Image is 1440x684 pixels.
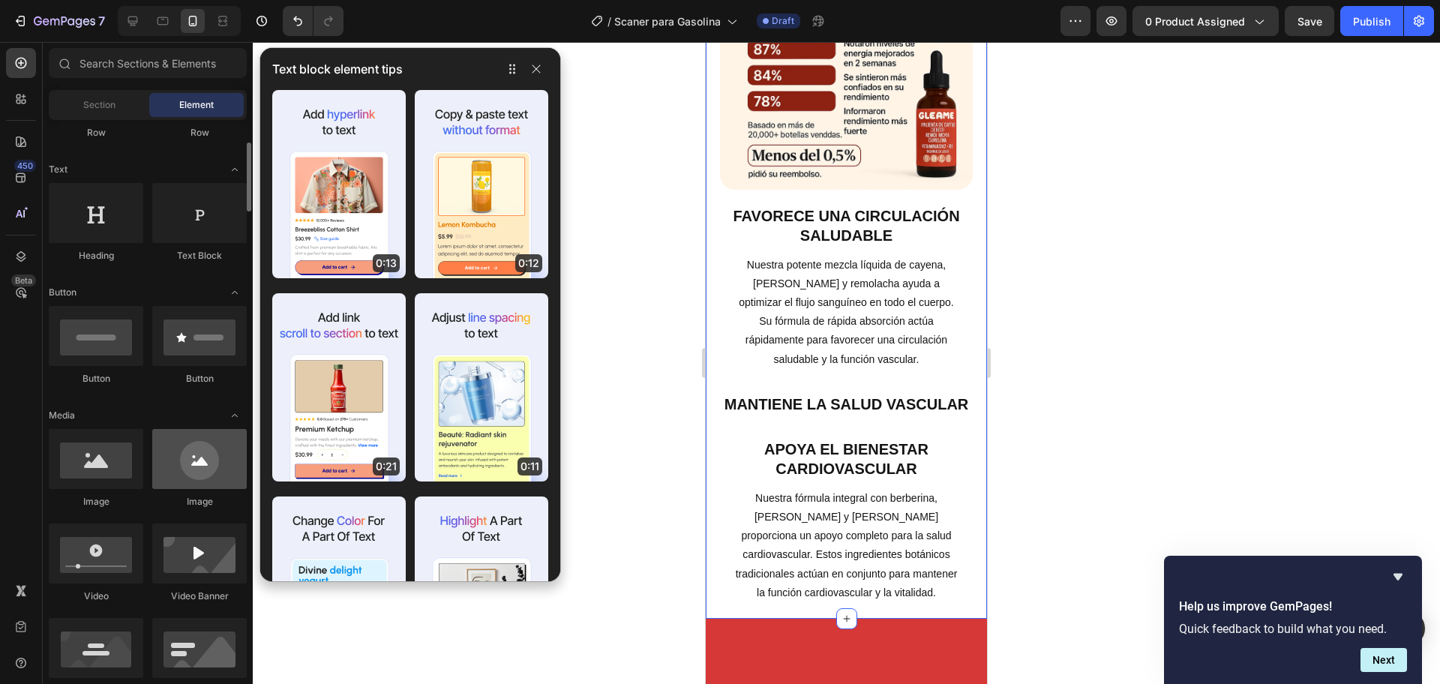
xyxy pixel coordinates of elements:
div: Undo/Redo [283,6,343,36]
span: Text [49,163,67,176]
div: Image [152,495,247,508]
button: Hide survey [1389,568,1407,586]
h2: Help us improve GemPages! [1179,598,1407,616]
div: Row [49,126,143,139]
p: 0:21 [373,457,400,475]
span: Element [179,98,214,112]
div: Button [49,372,143,385]
h2: Favorece una circulación saludable [14,163,268,205]
p: Nuestra fórmula integral con berberina, [PERSON_NAME] y [PERSON_NAME] proporciona un apoyo comple... [28,447,253,560]
div: Row [152,126,247,139]
div: Video Banner [152,589,247,603]
button: Save [1285,6,1334,36]
span: / [607,13,611,29]
p: 0:13 [373,254,400,272]
span: Section [83,98,115,112]
div: Heading [49,249,143,262]
button: 7 [6,6,112,36]
input: Search Sections & Elements [49,48,247,78]
div: Beta [11,274,36,286]
span: Save [1297,15,1322,28]
p: Nuestra potente mezcla líquida de cayena, [PERSON_NAME] y remolacha ayuda a optimizar el flujo sa... [28,214,253,327]
span: Media [49,409,75,422]
p: Text block element tips [272,60,403,78]
p: 7 [98,12,105,30]
iframe: Design area [706,42,987,684]
span: Scaner para Gasolina [614,13,721,29]
span: 0 product assigned [1145,13,1245,29]
span: Draft [772,14,794,28]
h2: Apoya el bienestar cardiovascular [14,396,268,438]
span: Button [49,286,76,299]
div: Image [49,495,143,508]
div: Text Block [152,249,247,262]
p: Quick feedback to build what you need. [1179,622,1407,636]
button: 0 product assigned [1132,6,1279,36]
span: Toggle open [223,403,247,427]
div: Publish [1353,13,1390,29]
div: 450 [14,160,36,172]
span: Toggle open [223,280,247,304]
div: Help us improve GemPages! [1179,568,1407,672]
p: 0:12 [515,254,542,272]
span: Toggle open [223,157,247,181]
div: Video [49,589,143,603]
h2: Mantiene la salud vascular [14,351,268,373]
div: Button [152,372,247,385]
button: Next question [1360,648,1407,672]
p: 0:11 [517,457,542,475]
button: Publish [1340,6,1403,36]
